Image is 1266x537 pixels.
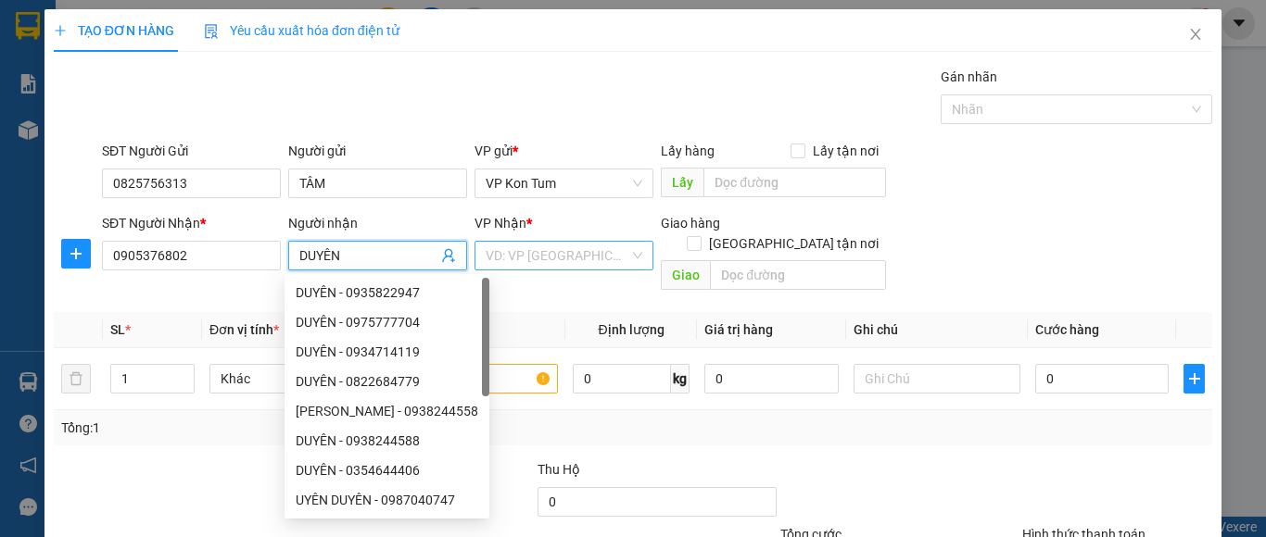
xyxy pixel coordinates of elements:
[1188,27,1203,42] span: close
[285,337,489,367] div: DUYÊN - 0934714119
[221,365,365,393] span: Khác
[296,401,478,421] div: [PERSON_NAME] - 0938244558
[285,307,489,337] div: DUYÊN - 0975777704
[661,260,710,290] span: Giao
[54,24,67,37] span: plus
[598,322,664,337] span: Định lượng
[110,322,125,337] span: SL
[288,213,467,233] div: Người nhận
[661,168,703,197] span: Lấy
[102,213,281,233] div: SĐT Người Nhận
[296,490,478,510] div: UYÊN DUYÊN - 0987040747
[285,456,489,485] div: DUYÊN - 0354644406
[702,233,886,254] span: [GEOGRAPHIC_DATA] tận nơi
[204,24,219,39] img: icon
[296,431,478,451] div: DUYÊN - 0938244588
[661,216,720,231] span: Giao hàng
[1184,371,1204,386] span: plus
[854,364,1020,393] input: Ghi Chú
[661,144,715,158] span: Lấy hàng
[1170,9,1222,61] button: Close
[704,364,838,393] input: 0
[296,312,478,332] div: DUYÊN - 0975777704
[204,23,399,38] span: Yêu cầu xuất hóa đơn điện tử
[61,418,490,438] div: Tổng: 1
[285,485,489,515] div: UYÊN DUYÊN - 0987040747
[285,278,489,307] div: DUYÊN - 0935822947
[296,282,478,303] div: DUYÊN - 0935822947
[941,69,997,84] label: Gán nhãn
[704,322,773,337] span: Giá trị hàng
[475,216,526,231] span: VP Nhận
[62,246,90,261] span: plus
[209,322,279,337] span: Đơn vị tính
[486,169,642,197] span: VP Kon Tum
[441,248,456,263] span: user-add
[1184,364,1205,393] button: plus
[296,460,478,481] div: DUYÊN - 0354644406
[285,367,489,396] div: DUYÊN - 0822684779
[102,141,281,161] div: SĐT Người Gửi
[805,141,886,161] span: Lấy tận nơi
[288,141,467,161] div: Người gửi
[296,342,478,362] div: DUYÊN - 0934714119
[703,168,886,197] input: Dọc đường
[61,364,91,393] button: delete
[54,23,174,38] span: TẠO ĐƠN HÀNG
[285,396,489,426] div: LÊ THỊ MỸ DUYÊN - 0938244558
[285,426,489,456] div: DUYÊN - 0938244588
[296,371,478,392] div: DUYÊN - 0822684779
[710,260,886,290] input: Dọc đường
[475,141,653,161] div: VP gửi
[538,462,580,477] span: Thu Hộ
[61,239,91,268] button: plus
[846,312,1028,348] th: Ghi chú
[1035,322,1099,337] span: Cước hàng
[671,364,690,393] span: kg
